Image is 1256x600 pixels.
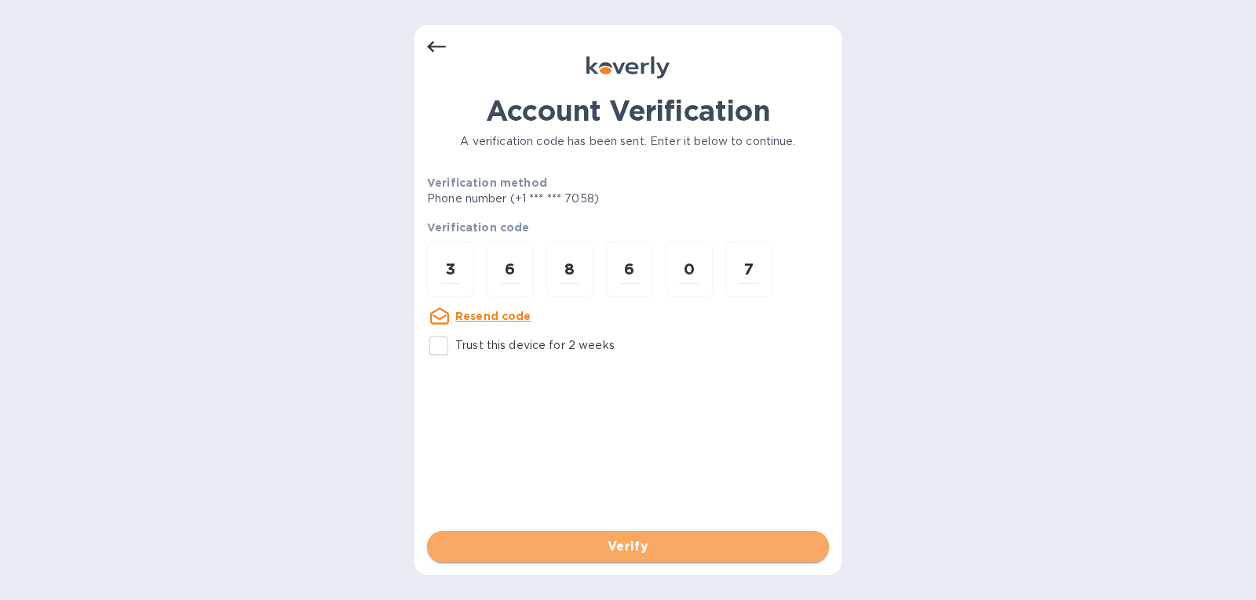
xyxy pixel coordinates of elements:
[427,531,829,562] button: Verify
[427,220,829,235] p: Verification code
[455,310,531,322] u: Resend code
[427,133,829,150] p: A verification code has been sent. Enter it below to continue.
[440,537,816,556] span: Verify
[427,191,719,207] p: Phone number (+1 *** *** 7058)
[455,337,615,354] p: Trust this device for 2 weeks
[427,94,829,127] h1: Account Verification
[427,176,547,189] b: Verification method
